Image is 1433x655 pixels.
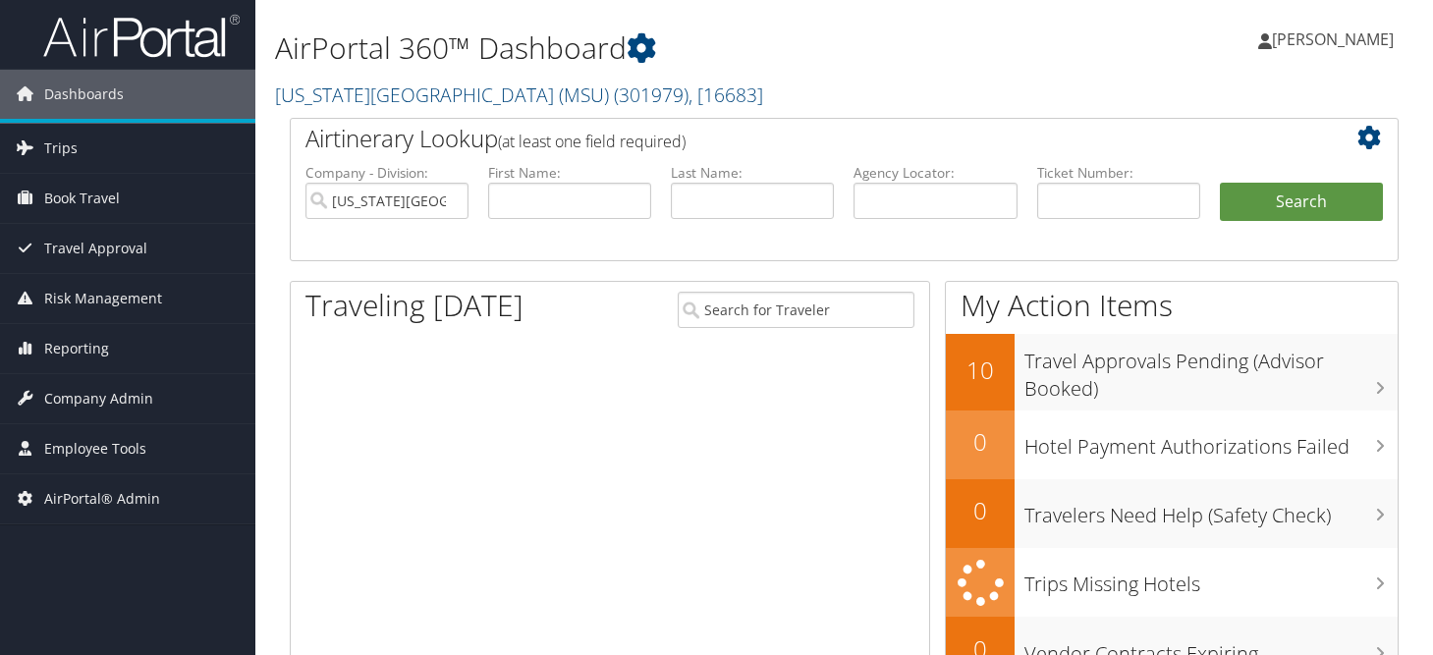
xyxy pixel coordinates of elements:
[946,354,1015,387] h2: 10
[614,82,689,108] span: ( 301979 )
[1024,423,1398,461] h3: Hotel Payment Authorizations Failed
[44,374,153,423] span: Company Admin
[1024,338,1398,403] h3: Travel Approvals Pending (Advisor Booked)
[305,122,1291,155] h2: Airtinerary Lookup
[1220,183,1383,222] button: Search
[44,474,160,523] span: AirPortal® Admin
[1024,492,1398,529] h3: Travelers Need Help (Safety Check)
[498,131,686,152] span: (at least one field required)
[43,13,240,59] img: airportal-logo.png
[689,82,763,108] span: , [ 16683 ]
[678,292,914,328] input: Search for Traveler
[671,163,834,183] label: Last Name:
[1024,561,1398,598] h3: Trips Missing Hotels
[44,70,124,119] span: Dashboards
[1272,28,1394,50] span: [PERSON_NAME]
[946,410,1398,479] a: 0Hotel Payment Authorizations Failed
[44,174,120,223] span: Book Travel
[946,334,1398,409] a: 10Travel Approvals Pending (Advisor Booked)
[1258,10,1413,69] a: [PERSON_NAME]
[946,479,1398,548] a: 0Travelers Need Help (Safety Check)
[44,124,78,173] span: Trips
[44,224,147,273] span: Travel Approval
[305,163,468,183] label: Company - Division:
[275,82,763,108] a: [US_STATE][GEOGRAPHIC_DATA] (MSU)
[946,548,1398,618] a: Trips Missing Hotels
[946,494,1015,527] h2: 0
[946,425,1015,459] h2: 0
[854,163,1017,183] label: Agency Locator:
[946,285,1398,326] h1: My Action Items
[1037,163,1200,183] label: Ticket Number:
[275,27,1034,69] h1: AirPortal 360™ Dashboard
[44,274,162,323] span: Risk Management
[488,163,651,183] label: First Name:
[44,424,146,473] span: Employee Tools
[305,285,524,326] h1: Traveling [DATE]
[44,324,109,373] span: Reporting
